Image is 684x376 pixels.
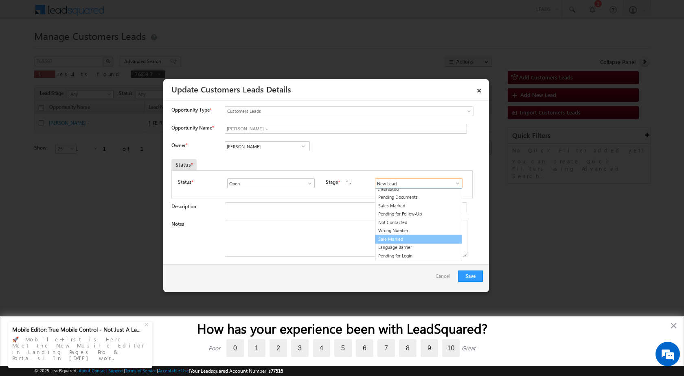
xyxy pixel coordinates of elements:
[436,270,454,286] a: Cancel
[375,218,462,227] a: Not Contacted
[472,82,486,96] a: ×
[334,339,352,357] label: 5
[399,339,417,357] label: 8
[375,226,462,235] a: Wrong Number
[375,202,462,210] a: Sales Marked
[226,339,244,357] label: 0
[11,75,149,244] textarea: Type your message and hit 'Enter'
[375,193,462,202] a: Pending Documents
[12,326,143,333] div: Mobile Editor: True Mobile Control - Not Just A La...
[670,319,677,332] button: Close
[171,159,197,170] div: Status
[225,108,440,115] span: Customers Leads
[270,339,287,357] label: 2
[158,368,189,373] a: Acceptable Use
[178,178,191,186] label: Status
[375,252,462,260] a: Pending for Login
[190,368,283,374] span: Your Leadsquared Account Number is
[442,339,460,357] label: 10
[14,43,34,53] img: d_60004797649_company_0_60004797649
[356,339,373,357] label: 6
[313,339,330,357] label: 4
[171,106,210,114] span: Opportunity Type
[458,270,483,282] button: Save
[92,368,124,373] a: Contact Support
[171,125,214,131] label: Opportunity Name
[208,344,220,352] div: Poor
[375,235,462,244] a: Sale Marked
[142,319,152,329] div: +
[303,179,313,187] a: Show All Items
[377,339,395,357] label: 7
[227,178,315,188] input: Type to Search
[12,334,148,364] div: 🚀 Mobile-First is Here – Meet the New Mobile Editor in Landing Pages Pro & Portals! In [DATE] wor...
[375,178,463,188] input: Type to Search
[298,142,308,150] a: Show All Items
[375,243,462,252] a: Language Barrier
[450,179,460,187] a: Show All Items
[171,83,291,95] a: Update Customers Leads Details
[171,221,184,227] label: Notes
[291,339,309,357] label: 3
[225,141,310,151] input: Type to Search
[248,339,265,357] label: 1
[462,344,476,352] div: Great
[125,368,157,373] a: Terms of Service
[421,339,438,357] label: 9
[111,251,148,262] em: Start Chat
[79,368,90,373] a: About
[42,43,137,53] div: Chat with us now
[171,203,196,209] label: Description
[375,185,462,193] a: Interested
[17,321,667,336] h2: How has your experience been with LeadSquared?
[34,367,283,375] span: © 2025 LeadSquared | | | | |
[375,210,462,218] a: Pending for Follow-Up
[326,178,338,186] label: Stage
[271,368,283,374] span: 77516
[134,4,153,24] div: Minimize live chat window
[225,106,474,116] a: Customers Leads
[171,142,187,148] label: Owner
